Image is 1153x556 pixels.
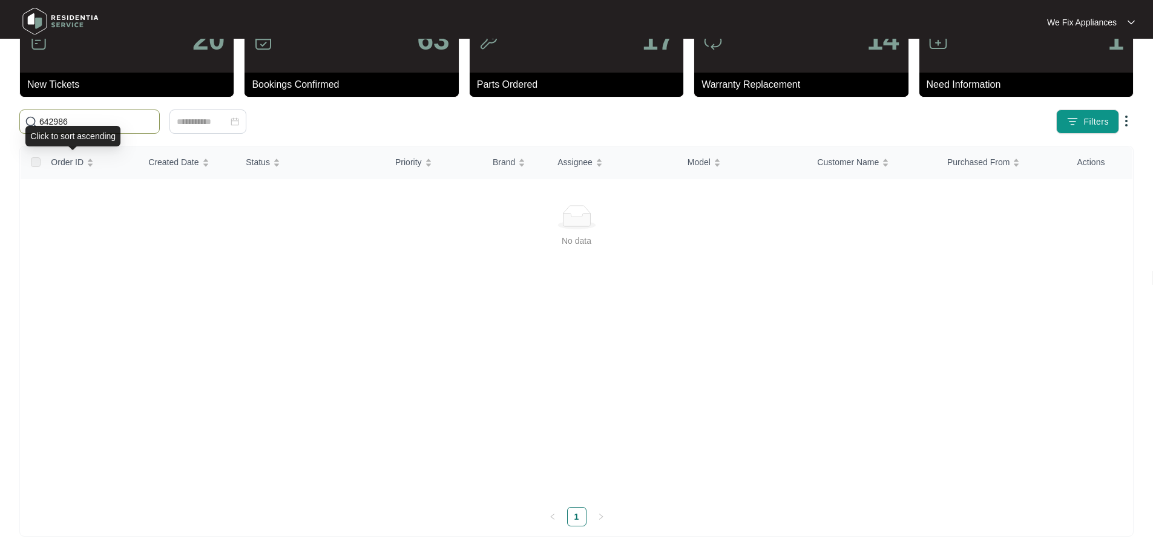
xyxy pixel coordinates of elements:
[591,507,611,526] button: right
[927,77,1133,92] p: Need Information
[1068,146,1132,178] th: Actions
[493,155,515,169] span: Brand
[549,513,556,520] span: left
[807,146,938,178] th: Customer Name
[597,513,605,520] span: right
[703,31,723,51] img: icon
[417,25,449,54] p: 63
[938,146,1068,178] th: Purchased From
[557,155,593,169] span: Assignee
[568,508,586,526] a: 1
[1066,116,1079,128] img: filter icon
[1108,25,1124,54] p: 1
[139,146,236,178] th: Created Date
[1047,16,1117,28] p: We Fix Appliances
[947,155,1010,169] span: Purchased From
[246,155,270,169] span: Status
[39,115,154,128] input: Search by Order Id, Assignee Name, Customer Name, Brand and Model
[1083,116,1109,128] span: Filters
[386,146,483,178] th: Priority
[41,146,139,178] th: Order ID
[192,25,225,54] p: 20
[148,155,199,169] span: Created Date
[29,31,48,51] img: icon
[567,507,586,526] li: 1
[867,25,899,54] p: 14
[25,116,37,128] img: search-icon
[928,31,948,51] img: icon
[254,31,273,51] img: icon
[483,146,548,178] th: Brand
[1128,19,1135,25] img: dropdown arrow
[678,146,808,178] th: Model
[543,507,562,526] li: Previous Page
[395,155,422,169] span: Priority
[591,507,611,526] li: Next Page
[817,155,879,169] span: Customer Name
[18,3,103,39] img: residentia service logo
[543,507,562,526] button: left
[35,234,1118,247] div: No data
[479,31,498,51] img: icon
[642,25,674,54] p: 17
[252,77,458,92] p: Bookings Confirmed
[236,146,386,178] th: Status
[701,77,908,92] p: Warranty Replacement
[51,155,84,169] span: Order ID
[1119,114,1134,128] img: dropdown arrow
[1056,110,1119,134] button: filter iconFilters
[548,146,678,178] th: Assignee
[27,77,234,92] p: New Tickets
[477,77,683,92] p: Parts Ordered
[688,155,711,169] span: Model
